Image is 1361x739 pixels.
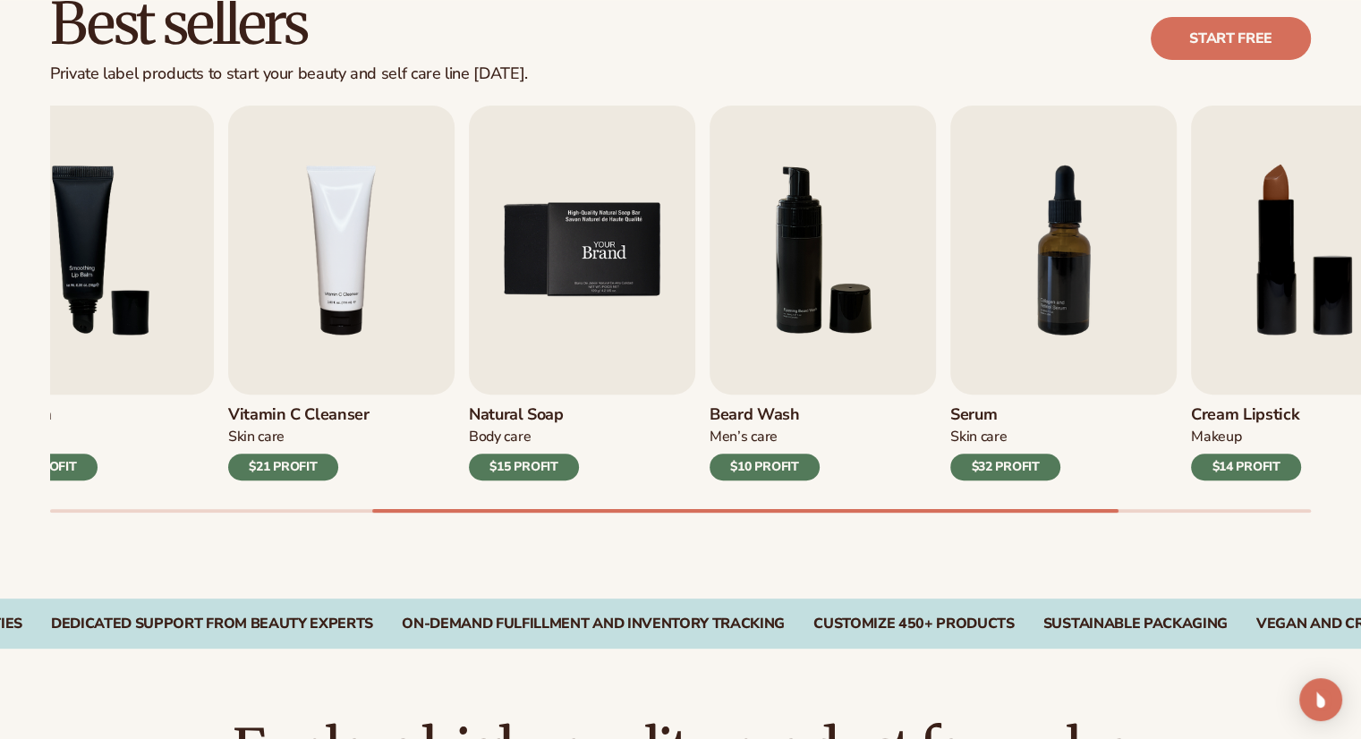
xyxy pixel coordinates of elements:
[228,405,370,425] h3: Vitamin C Cleanser
[1299,678,1342,721] div: Open Intercom Messenger
[469,454,579,480] div: $15 PROFIT
[469,428,579,446] div: Body Care
[228,106,455,480] a: 4 / 9
[50,64,528,84] div: Private label products to start your beauty and self care line [DATE].
[710,454,820,480] div: $10 PROFIT
[710,106,936,480] a: 6 / 9
[1151,17,1311,60] a: Start free
[1043,616,1228,633] div: SUSTAINABLE PACKAGING
[710,428,820,446] div: Men’s Care
[469,106,695,395] img: Shopify Image 9
[950,106,1177,480] a: 7 / 9
[1191,428,1301,446] div: Makeup
[402,616,785,633] div: On-Demand Fulfillment and Inventory Tracking
[228,428,370,446] div: Skin Care
[950,405,1060,425] h3: Serum
[469,106,695,480] a: 5 / 9
[1191,405,1301,425] h3: Cream Lipstick
[813,616,1015,633] div: CUSTOMIZE 450+ PRODUCTS
[1191,454,1301,480] div: $14 PROFIT
[228,454,338,480] div: $21 PROFIT
[51,616,373,633] div: Dedicated Support From Beauty Experts
[710,405,820,425] h3: Beard Wash
[950,454,1060,480] div: $32 PROFIT
[950,428,1060,446] div: Skin Care
[469,405,579,425] h3: Natural Soap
